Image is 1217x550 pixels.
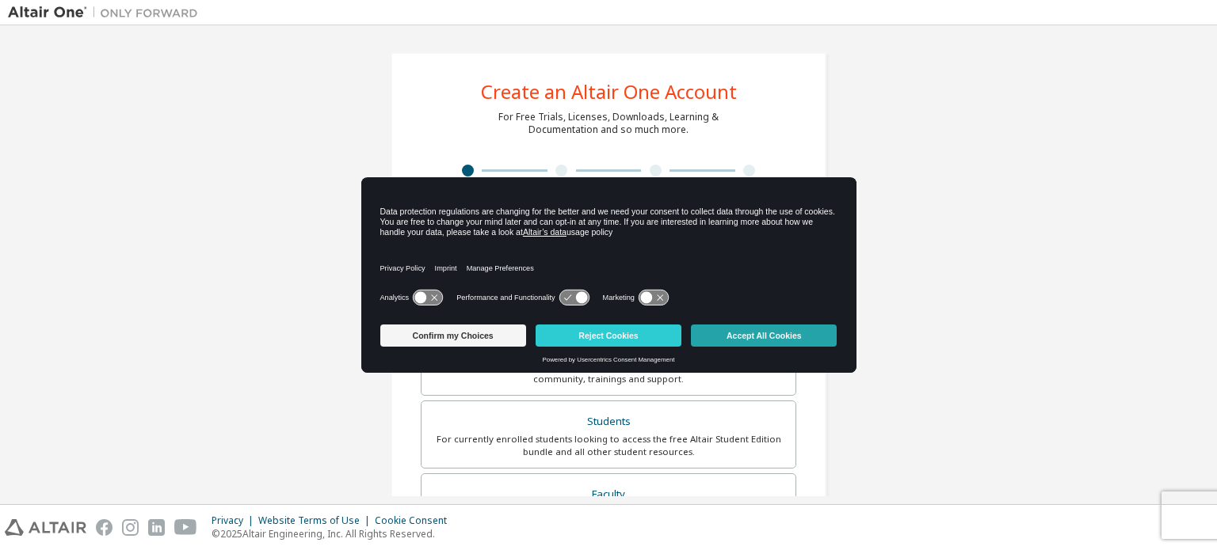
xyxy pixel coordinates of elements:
img: altair_logo.svg [5,519,86,536]
img: facebook.svg [96,519,113,536]
img: youtube.svg [174,519,197,536]
p: © 2025 Altair Engineering, Inc. All Rights Reserved. [212,527,456,541]
div: Students [431,411,786,433]
div: Faculty [431,484,786,506]
div: For currently enrolled students looking to access the free Altair Student Edition bundle and all ... [431,433,786,458]
img: instagram.svg [122,519,139,536]
img: linkedin.svg [148,519,165,536]
div: Privacy [212,514,258,527]
div: For Free Trials, Licenses, Downloads, Learning & Documentation and so much more. [498,111,719,136]
div: Cookie Consent [375,514,456,527]
div: Create an Altair One Account [481,82,737,101]
img: Altair One [8,5,206,21]
div: Website Terms of Use [258,514,375,527]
